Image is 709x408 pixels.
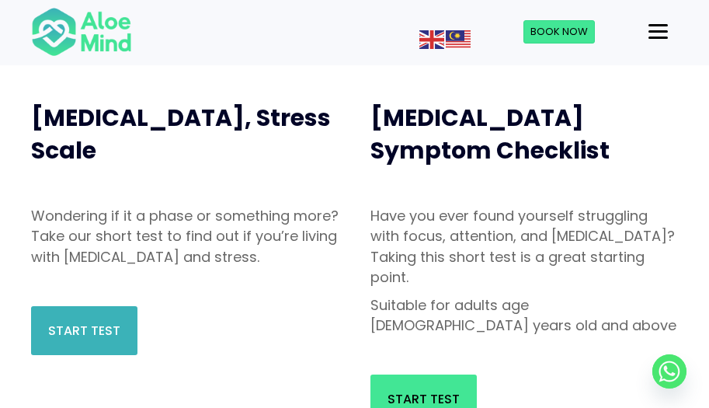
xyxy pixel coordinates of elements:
[31,101,331,167] span: [MEDICAL_DATA], Stress Scale
[31,206,339,267] p: Wondering if it a phase or something more? Take our short test to find out if you’re living with ...
[446,31,472,47] a: Malay
[370,206,679,287] p: Have you ever found yourself struggling with focus, attention, and [MEDICAL_DATA]? Taking this sh...
[530,24,588,39] span: Book Now
[370,101,610,167] span: [MEDICAL_DATA] Symptom Checklist
[642,19,674,45] button: Menu
[370,295,679,336] p: Suitable for adults age [DEMOGRAPHIC_DATA] years old and above
[523,20,595,44] a: Book Now
[446,30,471,49] img: ms
[48,322,120,340] span: Start Test
[31,6,132,58] img: Aloe mind Logo
[652,354,686,389] a: Whatsapp
[419,30,444,49] img: en
[31,306,137,355] a: Start Test
[388,390,460,408] span: Start Test
[419,31,446,47] a: English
